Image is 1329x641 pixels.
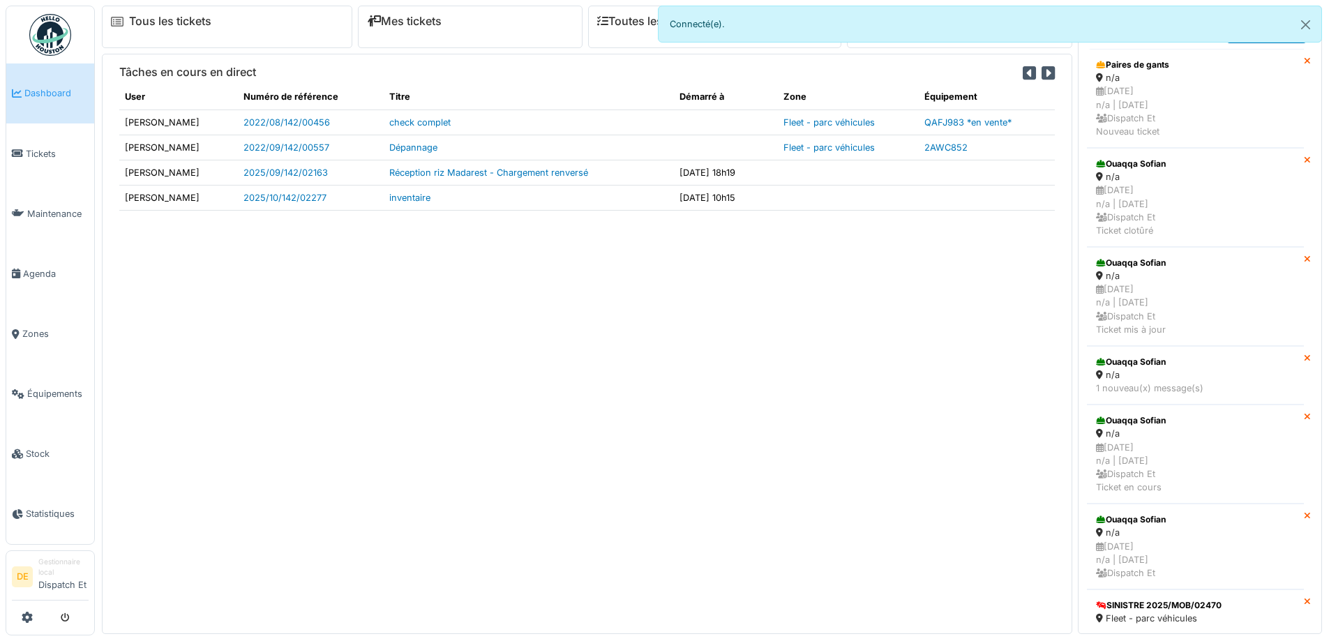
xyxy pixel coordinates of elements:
img: Badge_color-CXgf-gQk.svg [29,14,71,56]
span: Statistiques [26,507,89,520]
div: Gestionnaire local [38,557,89,578]
td: [PERSON_NAME] [119,135,238,160]
th: Zone [778,84,919,110]
a: 2022/08/142/00456 [243,117,330,128]
a: Ouaqqa Sofian n/a [DATE]n/a | [DATE] Dispatch EtTicket mis à jour [1087,247,1304,346]
li: DE [12,566,33,587]
a: Mes tickets [367,15,442,28]
h6: Tâches en cours en direct [119,66,256,79]
a: 2AWC852 [924,142,968,153]
a: Équipements [6,364,94,424]
div: SINISTRE 2025/MOB/02470 [1096,599,1295,612]
div: n/a [1096,71,1295,84]
td: [PERSON_NAME] [119,110,238,135]
a: Ouaqqa Sofian n/a [DATE]n/a | [DATE] Dispatch EtTicket en cours [1087,405,1304,504]
span: Dashboard [24,86,89,100]
span: Équipements [27,387,89,400]
a: Statistiques [6,484,94,544]
a: Réception riz Madarest - Chargement renversé [389,167,588,178]
a: Dépannage [389,142,437,153]
a: Maintenance [6,183,94,243]
div: Ouaqqa Sofian [1096,414,1295,427]
a: Toutes les tâches [597,15,701,28]
button: Close [1290,6,1321,43]
span: Tickets [26,147,89,160]
span: translation missing: fr.shared.user [125,91,145,102]
a: Fleet - parc véhicules [783,117,875,128]
a: Tous les tickets [129,15,211,28]
a: DE Gestionnaire localDispatch Et [12,557,89,601]
a: Paires de gants n/a [DATE]n/a | [DATE] Dispatch EtNouveau ticket [1087,49,1304,148]
div: Connecté(e). [658,6,1323,43]
div: [DATE] n/a | [DATE] Dispatch Et Ticket clotûré [1096,183,1295,237]
a: Tickets [6,123,94,183]
th: Titre [384,84,673,110]
li: Dispatch Et [38,557,89,597]
a: inventaire [389,193,430,203]
th: Équipement [919,84,1055,110]
th: Démarré à [674,84,778,110]
a: Agenda [6,243,94,303]
div: n/a [1096,368,1295,382]
div: [DATE] n/a | [DATE] Dispatch Et [1096,540,1295,580]
div: [DATE] n/a | [DATE] Dispatch Et Ticket mis à jour [1096,282,1295,336]
span: Agenda [23,267,89,280]
a: QAFJ983 *en vente* [924,117,1012,128]
div: Ouaqqa Sofian [1096,158,1295,170]
a: Zones [6,304,94,364]
div: Ouaqqa Sofian [1096,513,1295,526]
a: Ouaqqa Sofian n/a 1 nouveau(x) message(s) [1087,346,1304,405]
div: n/a [1096,269,1295,282]
a: Ouaqqa Sofian n/a [DATE]n/a | [DATE] Dispatch Et [1087,504,1304,589]
a: Ouaqqa Sofian n/a [DATE]n/a | [DATE] Dispatch EtTicket clotûré [1087,148,1304,247]
span: Stock [26,447,89,460]
td: [PERSON_NAME] [119,160,238,185]
div: [DATE] n/a | [DATE] Dispatch Et Nouveau ticket [1096,84,1295,138]
div: Paires de gants [1096,59,1295,71]
span: Maintenance [27,207,89,220]
a: 2022/09/142/00557 [243,142,329,153]
a: Dashboard [6,63,94,123]
div: n/a [1096,170,1295,183]
div: Ouaqqa Sofian [1096,356,1295,368]
div: n/a [1096,526,1295,539]
a: Fleet - parc véhicules [783,142,875,153]
a: 2025/09/142/02163 [243,167,328,178]
div: n/a [1096,427,1295,440]
div: [DATE] n/a | [DATE] Dispatch Et Ticket en cours [1096,441,1295,495]
div: Ouaqqa Sofian [1096,257,1295,269]
td: [DATE] 18h19 [674,160,778,185]
th: Numéro de référence [238,84,384,110]
div: 1 nouveau(x) message(s) [1096,382,1295,395]
div: Fleet - parc véhicules [1096,612,1295,625]
span: Zones [22,327,89,340]
td: [PERSON_NAME] [119,186,238,211]
a: Stock [6,424,94,484]
a: 2025/10/142/02277 [243,193,326,203]
a: check complet [389,117,451,128]
td: [DATE] 10h15 [674,186,778,211]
